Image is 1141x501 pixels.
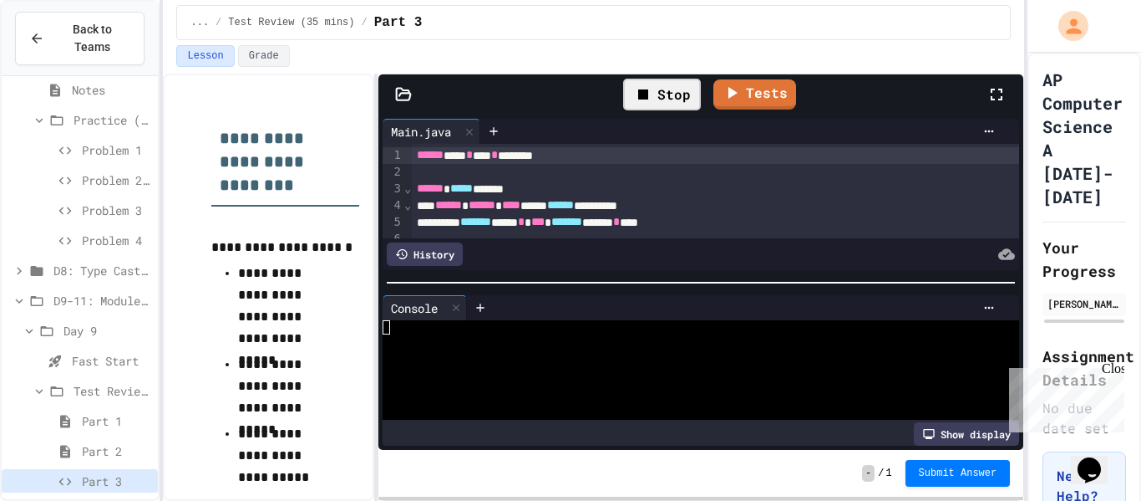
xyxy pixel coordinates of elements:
[362,16,368,29] span: /
[383,214,403,231] div: 5
[15,12,145,65] button: Back to Teams
[63,322,151,340] span: Day 9
[82,232,151,249] span: Problem 4
[885,467,891,480] span: 1
[383,119,480,144] div: Main.java
[383,123,459,141] div: Main.java
[878,467,884,480] span: /
[82,442,151,460] span: Part 2
[374,13,423,33] span: Part 3
[82,171,151,189] span: Problem 2: Mission Resource Calculator
[74,382,151,400] span: Test Review (35 mins)
[1042,68,1126,208] h1: AP Computer Science A [DATE]-[DATE]
[176,45,234,67] button: Lesson
[1071,434,1124,484] iframe: chat widget
[383,164,403,181] div: 2
[914,422,1019,446] div: Show display
[1002,361,1124,432] iframe: chat widget
[238,45,290,67] button: Grade
[383,295,467,320] div: Console
[53,292,151,309] span: D9-11: Module Wrap Up
[190,16,209,29] span: ...
[919,467,997,480] span: Submit Answer
[72,81,151,99] span: Notes
[383,231,403,248] div: 6
[228,16,354,29] span: Test Review (35 mins)
[53,262,151,279] span: D8: Type Casting
[403,198,412,212] span: Fold line
[387,243,463,266] div: History
[72,352,151,370] span: Fast Start
[862,465,875,482] span: -
[383,181,403,197] div: 3
[82,141,151,159] span: Problem 1
[383,147,403,164] div: 1
[383,299,446,317] div: Console
[54,21,130,56] span: Back to Teams
[623,79,701,110] div: Stop
[383,197,403,214] div: 4
[713,79,796,110] a: Tests
[82,412,151,430] span: Part 1
[1042,236,1126,283] h2: Your Progress
[7,7,115,106] div: Chat with us now!Close
[82,202,151,219] span: Problem 3
[82,473,151,490] span: Part 3
[74,111,151,129] span: Practice (15 mins)
[905,460,1011,487] button: Submit Answer
[403,181,412,195] span: Fold line
[216,16,221,29] span: /
[1042,345,1126,391] h2: Assignment Details
[1047,296,1121,311] div: [PERSON_NAME]
[1041,7,1093,45] div: My Account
